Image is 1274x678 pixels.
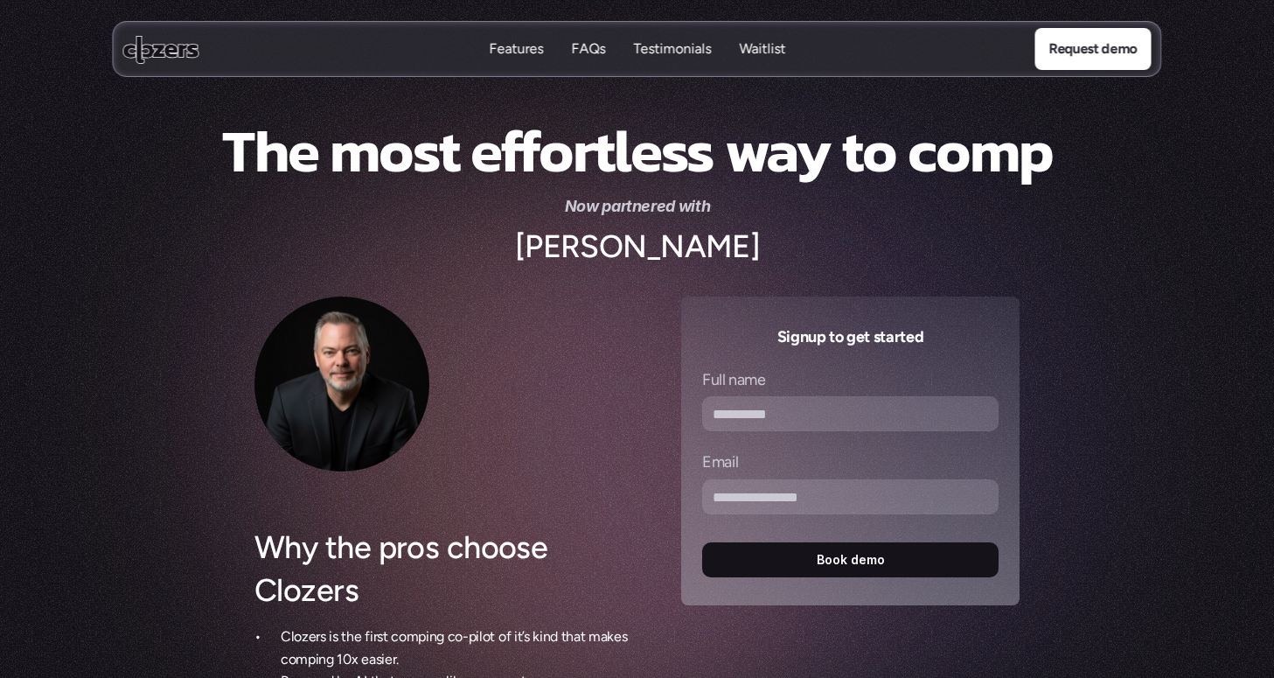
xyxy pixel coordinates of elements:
[702,452,738,472] p: Email
[702,370,766,390] p: Full name
[1048,38,1137,60] p: Request demo
[739,59,785,78] p: Waitlist
[141,115,1134,187] h1: The most effortless way to comp
[702,325,999,349] h3: Signup to get started
[739,39,785,59] p: Waitlist
[564,197,710,215] em: Now partnered with
[489,59,543,78] p: Features
[1034,28,1151,70] a: Request demo
[514,226,760,269] h2: [PERSON_NAME]
[633,59,711,78] p: Testimonials
[633,39,711,59] p: Testimonials
[702,542,999,577] button: Book demo
[702,479,999,514] input: Email
[633,39,711,59] a: TestimonialsTestimonials
[702,396,999,431] input: Full name
[489,39,543,59] a: FeaturesFeatures
[739,39,785,59] a: WaitlistWaitlist
[571,39,605,59] p: FAQs
[254,527,639,612] h2: Why the pros choose Clozers
[817,553,885,568] p: Book demo
[571,39,605,59] a: FAQsFAQs
[489,39,543,59] p: Features
[281,626,639,670] p: Clozers is the first comping co-pilot of it’s kind that makes comping 10x easier.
